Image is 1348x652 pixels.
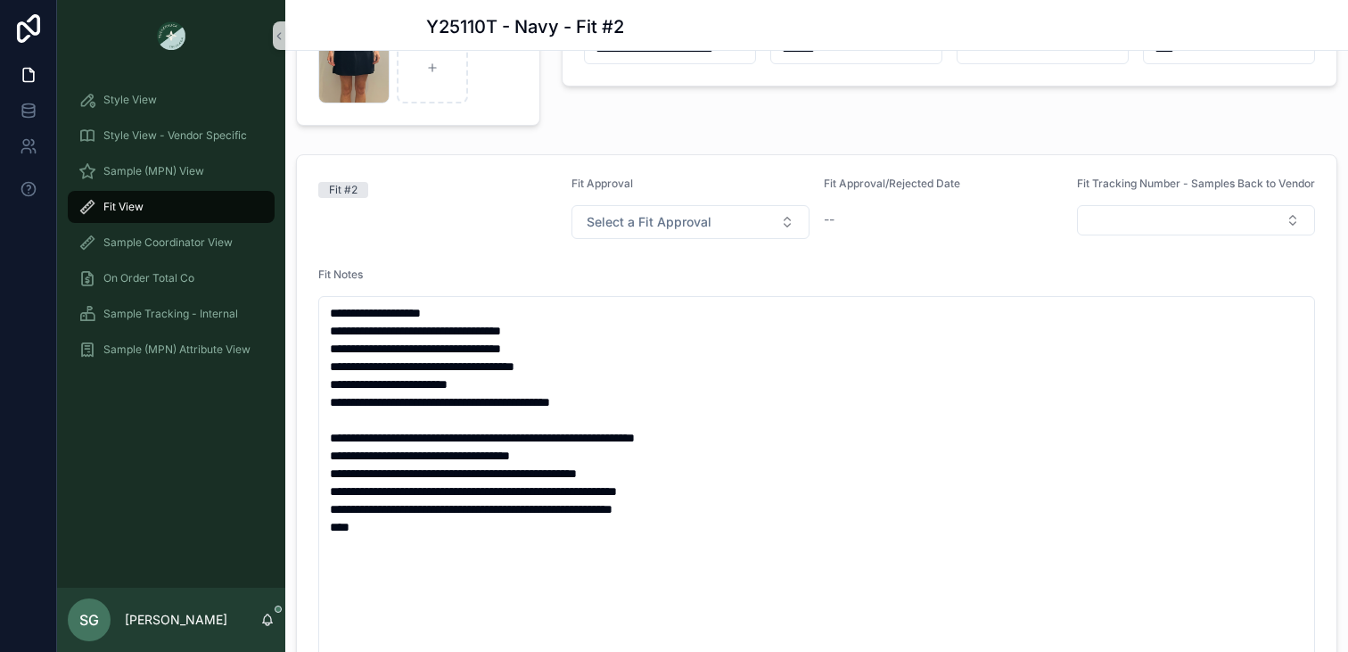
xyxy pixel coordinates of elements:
[57,71,285,389] div: scrollable content
[318,268,363,281] span: Fit Notes
[68,120,275,152] a: Style View - Vendor Specific
[824,210,834,228] span: --
[103,307,238,321] span: Sample Tracking - Internal
[103,164,204,178] span: Sample (MPN) View
[68,298,275,330] a: Sample Tracking - Internal
[571,177,633,190] span: Fit Approval
[103,343,251,357] span: Sample (MPN) Attribute View
[68,334,275,366] a: Sample (MPN) Attribute View
[79,609,99,631] span: SG
[103,128,247,143] span: Style View - Vendor Specific
[103,271,194,285] span: On Order Total Co
[824,177,960,190] span: Fit Approval/Rejected Date
[103,93,157,107] span: Style View
[103,235,233,250] span: Sample Coordinator View
[157,21,185,50] img: App logo
[329,182,358,198] div: Fit #2
[1077,205,1316,235] button: Select Button
[68,84,275,116] a: Style View
[68,155,275,187] a: Sample (MPN) View
[103,200,144,214] span: Fit View
[68,227,275,259] a: Sample Coordinator View
[571,205,810,239] button: Select Button
[1077,177,1315,190] span: Fit Tracking Number - Samples Back to Vendor
[68,262,275,294] a: On Order Total Co
[426,14,624,39] h1: Y25110T - Navy - Fit #2
[125,611,227,629] p: [PERSON_NAME]
[587,213,711,231] span: Select a Fit Approval
[68,191,275,223] a: Fit View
